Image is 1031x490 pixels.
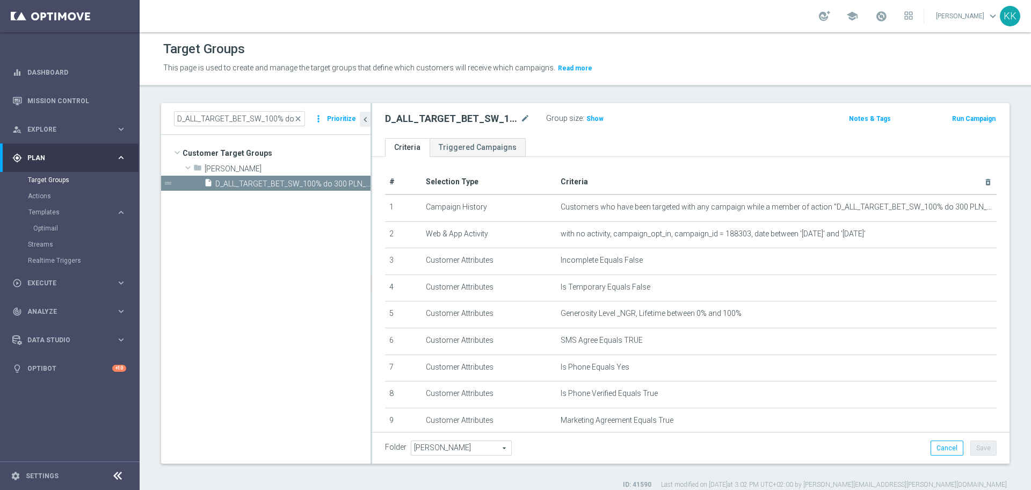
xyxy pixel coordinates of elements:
span: close [294,114,302,123]
i: keyboard_arrow_right [116,306,126,316]
button: chevron_left [360,112,371,127]
div: Explore [12,125,116,134]
a: Criteria [385,138,430,157]
button: Cancel [931,441,963,456]
i: more_vert [313,111,324,126]
button: Run Campaign [951,113,997,125]
span: SMS Agree Equals TRUE [561,336,643,345]
i: person_search [12,125,22,134]
a: Dashboard [27,58,126,87]
td: Customer Attributes [422,248,556,275]
button: play_circle_outline Execute keyboard_arrow_right [12,279,127,287]
i: insert_drive_file [204,178,213,191]
label: ID: 41590 [623,480,651,489]
div: KK [1000,6,1020,26]
button: lightbulb Optibot +10 [12,364,127,373]
span: Incomplete Equals False [561,256,643,265]
div: Data Studio [12,335,116,345]
i: keyboard_arrow_right [116,335,126,345]
a: Mission Control [27,87,126,115]
div: Realtime Triggers [28,253,139,269]
span: This page is used to create and manage the target groups that define which customers will receive... [163,63,555,72]
a: Realtime Triggers [28,256,112,265]
div: Mission Control [12,87,126,115]
i: equalizer [12,68,22,77]
label: Last modified on [DATE] at 3:02 PM UTC+02:00 by [PERSON_NAME][EMAIL_ADDRESS][PERSON_NAME][DOMAIN_... [661,480,1007,489]
div: Plan [12,153,116,163]
div: Optimail [33,220,139,236]
td: Customer Attributes [422,381,556,408]
a: [PERSON_NAME]keyboard_arrow_down [935,8,1000,24]
i: keyboard_arrow_right [116,207,126,218]
th: Selection Type [422,170,556,194]
td: 9 [385,408,422,435]
span: Customers who have been targeted with any campaign while a member of action "D_ALL_TARGET_BET_SW_... [561,203,992,212]
button: Templates keyboard_arrow_right [28,208,127,217]
span: Kasia K. [205,164,371,174]
span: keyboard_arrow_down [987,10,999,22]
input: Quick find group or folder [174,111,305,126]
td: 1 [385,194,422,221]
a: Optimail [33,224,112,233]
h1: Target Groups [163,41,245,57]
button: person_search Explore keyboard_arrow_right [12,125,127,134]
i: play_circle_outline [12,278,22,288]
td: 7 [385,355,422,381]
span: Customer Target Groups [183,146,371,161]
div: Analyze [12,307,116,316]
div: +10 [112,365,126,372]
span: Execute [27,280,116,286]
td: 2 [385,221,422,248]
span: Is Temporary Equals False [561,283,650,292]
td: Customer Attributes [422,275,556,301]
span: Show [586,115,604,122]
div: Dashboard [12,58,126,87]
span: with no activity, campaign_opt_in, campaign_id = 188303, date between '[DATE]' and '[DATE]' [561,229,866,239]
button: track_changes Analyze keyboard_arrow_right [12,307,127,316]
button: Save [970,441,997,456]
span: Is Phone Verified Equals True [561,389,658,398]
a: Actions [28,192,112,200]
td: 3 [385,248,422,275]
td: 6 [385,328,422,355]
i: track_changes [12,307,22,316]
div: Optibot [12,354,126,383]
a: Streams [28,240,112,249]
span: Generosity Level _NGR, Lifetime between 0% and 100% [561,309,742,318]
div: Templates [28,204,139,236]
span: Analyze [27,308,116,315]
td: 5 [385,301,422,328]
div: Templates [28,209,116,215]
td: Web & App Activity [422,221,556,248]
td: Customer Attributes [422,328,556,355]
div: Execute [12,278,116,288]
i: gps_fixed [12,153,22,163]
a: Triggered Campaigns [430,138,526,157]
i: settings [11,471,20,481]
i: keyboard_arrow_right [116,153,126,163]
label: Folder [385,443,406,452]
button: gps_fixed Plan keyboard_arrow_right [12,154,127,162]
label: : [583,114,584,123]
button: Mission Control [12,97,127,105]
th: # [385,170,422,194]
span: Templates [28,209,105,215]
i: lightbulb [12,364,22,373]
button: equalizer Dashboard [12,68,127,77]
a: Target Groups [28,176,112,184]
span: Is Phone Equals Yes [561,363,629,372]
button: Data Studio keyboard_arrow_right [12,336,127,344]
span: D_ALL_TARGET_BET_SW_100% do 300 PLN_111025_SMS [215,179,371,189]
label: Group size [546,114,583,123]
button: Read more [557,62,593,74]
td: Customer Attributes [422,301,556,328]
span: Criteria [561,177,588,186]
